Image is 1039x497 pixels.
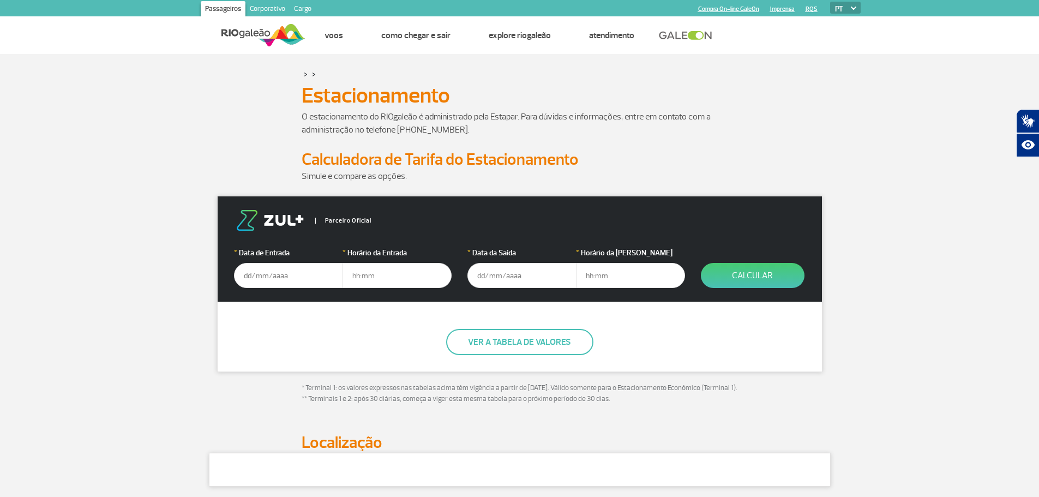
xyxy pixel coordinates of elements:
[312,68,316,80] a: >
[302,170,738,183] p: Simule e compare as opções.
[290,1,316,19] a: Cargo
[589,30,634,41] a: Atendimento
[576,247,685,259] label: Horário da [PERSON_NAME]
[381,30,451,41] a: Como chegar e sair
[302,383,738,404] p: * Terminal 1: os valores expressos nas tabelas acima têm vigência a partir de [DATE]. Válido some...
[302,433,738,453] h2: Localização
[234,210,306,231] img: logo-zul.png
[325,30,343,41] a: Voos
[234,247,343,259] label: Data de Entrada
[234,263,343,288] input: dd/mm/aaaa
[343,247,452,259] label: Horário da Entrada
[701,263,804,288] button: Calcular
[1016,109,1039,157] div: Plugin de acessibilidade da Hand Talk.
[302,86,738,105] h1: Estacionamento
[467,263,576,288] input: dd/mm/aaaa
[302,110,738,136] p: O estacionamento do RIOgaleão é administrado pela Estapar. Para dúvidas e informações, entre em c...
[770,5,795,13] a: Imprensa
[245,1,290,19] a: Corporativo
[698,5,759,13] a: Compra On-line GaleOn
[576,263,685,288] input: hh:mm
[806,5,818,13] a: RQS
[1016,109,1039,133] button: Abrir tradutor de língua de sinais.
[1016,133,1039,157] button: Abrir recursos assistivos.
[315,218,371,224] span: Parceiro Oficial
[467,247,576,259] label: Data da Saída
[304,68,308,80] a: >
[201,1,245,19] a: Passageiros
[343,263,452,288] input: hh:mm
[489,30,551,41] a: Explore RIOgaleão
[446,329,593,355] button: Ver a tabela de valores
[302,149,738,170] h2: Calculadora de Tarifa do Estacionamento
